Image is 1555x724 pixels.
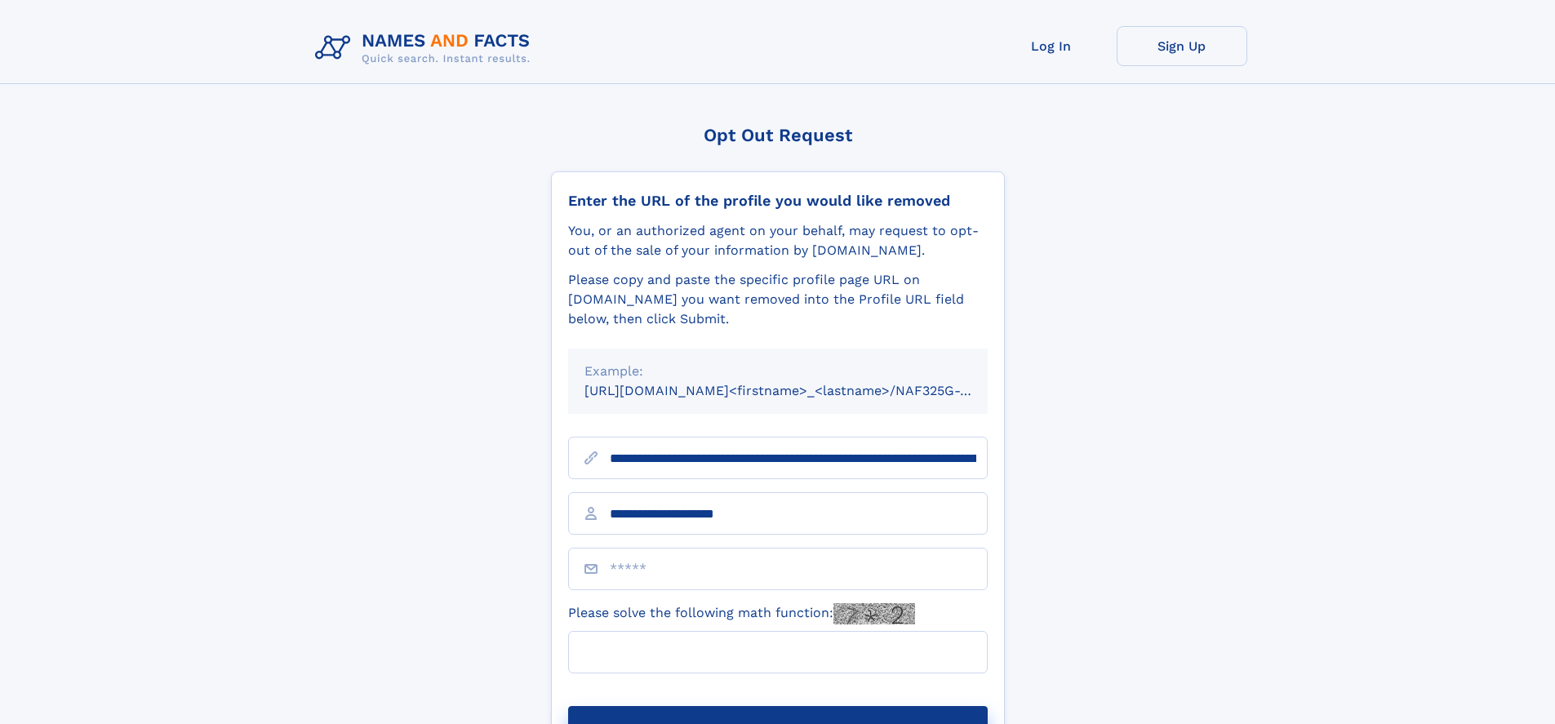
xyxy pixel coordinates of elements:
[309,26,544,70] img: Logo Names and Facts
[584,362,971,381] div: Example:
[568,270,988,329] div: Please copy and paste the specific profile page URL on [DOMAIN_NAME] you want removed into the Pr...
[568,603,915,624] label: Please solve the following math function:
[568,192,988,210] div: Enter the URL of the profile you would like removed
[1117,26,1247,66] a: Sign Up
[584,383,1019,398] small: [URL][DOMAIN_NAME]<firstname>_<lastname>/NAF325G-xxxxxxxx
[568,221,988,260] div: You, or an authorized agent on your behalf, may request to opt-out of the sale of your informatio...
[551,125,1005,145] div: Opt Out Request
[986,26,1117,66] a: Log In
